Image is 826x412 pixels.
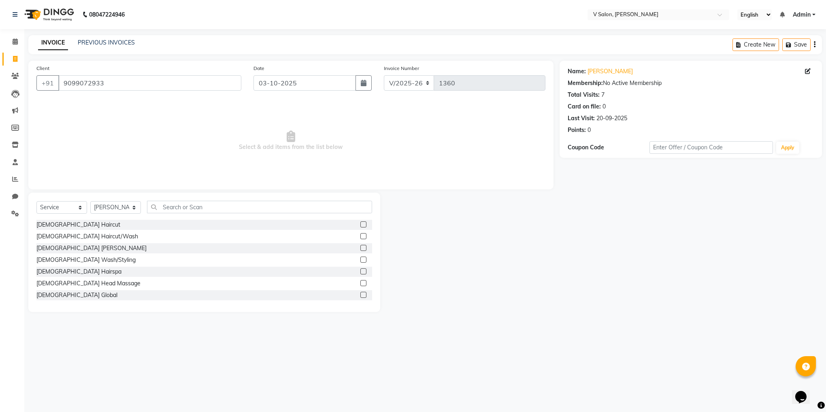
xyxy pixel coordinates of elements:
label: Date [253,65,264,72]
button: +91 [36,75,59,91]
div: 7 [601,91,605,99]
div: Total Visits: [568,91,600,99]
div: Coupon Code [568,143,650,152]
b: 08047224946 [89,3,125,26]
button: Create New [732,38,779,51]
div: [DEMOGRAPHIC_DATA] Wash/Styling [36,256,136,264]
input: Enter Offer / Coupon Code [649,141,773,154]
div: 0 [602,102,606,111]
button: Save [782,38,811,51]
a: PREVIOUS INVOICES [78,39,135,46]
div: [DEMOGRAPHIC_DATA] Global [36,291,117,299]
div: Points: [568,126,586,134]
div: 20-09-2025 [596,114,627,123]
a: [PERSON_NAME] [588,67,633,76]
label: Client [36,65,49,72]
span: Select & add items from the list below [36,100,545,181]
div: 0 [588,126,591,134]
button: Apply [776,142,799,154]
div: [DEMOGRAPHIC_DATA] Head Massage [36,279,141,288]
iframe: chat widget [792,380,818,404]
a: INVOICE [38,36,68,50]
div: Membership: [568,79,603,87]
span: Admin [793,11,811,19]
div: Name: [568,67,586,76]
div: [DEMOGRAPHIC_DATA] Haircut [36,221,120,229]
div: [DEMOGRAPHIC_DATA] [PERSON_NAME] [36,244,147,253]
div: Last Visit: [568,114,595,123]
div: [DEMOGRAPHIC_DATA] Haircut/Wash [36,232,138,241]
input: Search or Scan [147,201,372,213]
div: [DEMOGRAPHIC_DATA] Hairspa [36,268,121,276]
input: Search by Name/Mobile/Email/Code [58,75,241,91]
label: Invoice Number [384,65,419,72]
img: logo [21,3,76,26]
div: No Active Membership [568,79,814,87]
div: Card on file: [568,102,601,111]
